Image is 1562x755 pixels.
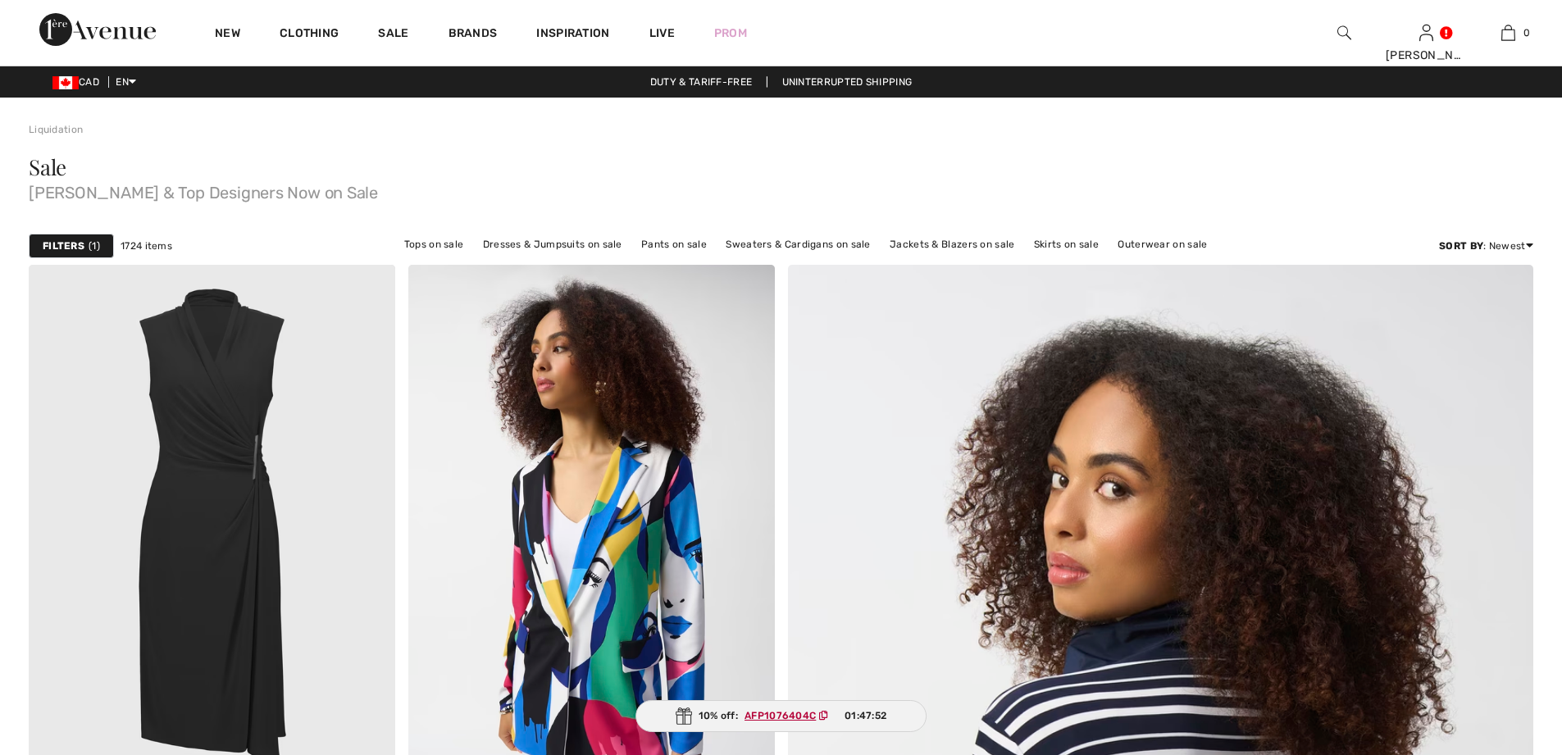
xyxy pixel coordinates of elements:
[396,234,472,255] a: Tops on sale
[52,76,79,89] img: Canadian Dollar
[29,178,1533,201] span: [PERSON_NAME] & Top Designers Now on Sale
[89,239,100,253] span: 1
[635,700,927,732] div: 10% off:
[1419,25,1433,40] a: Sign In
[1501,23,1515,43] img: My Bag
[43,239,84,253] strong: Filters
[215,26,240,43] a: New
[1109,234,1215,255] a: Outerwear on sale
[1439,239,1533,253] div: : Newest
[717,234,878,255] a: Sweaters & Cardigans on sale
[116,76,136,88] span: EN
[121,239,172,253] span: 1724 items
[745,710,816,721] ins: AFP1076404C
[39,13,156,46] img: 1ère Avenue
[1419,23,1433,43] img: My Info
[1337,23,1351,43] img: search the website
[449,26,498,43] a: Brands
[1439,240,1483,252] strong: Sort By
[649,25,675,42] a: Live
[29,124,83,135] a: Liquidation
[676,707,692,725] img: Gift.svg
[845,708,886,723] span: 01:47:52
[475,234,631,255] a: Dresses & Jumpsuits on sale
[633,234,715,255] a: Pants on sale
[881,234,1023,255] a: Jackets & Blazers on sale
[280,26,339,43] a: Clothing
[536,26,609,43] span: Inspiration
[714,25,747,42] a: Prom
[29,152,66,181] span: Sale
[1026,234,1107,255] a: Skirts on sale
[378,26,408,43] a: Sale
[1468,23,1548,43] a: 0
[1523,25,1530,40] span: 0
[1386,47,1466,64] div: [PERSON_NAME]
[52,76,106,88] span: CAD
